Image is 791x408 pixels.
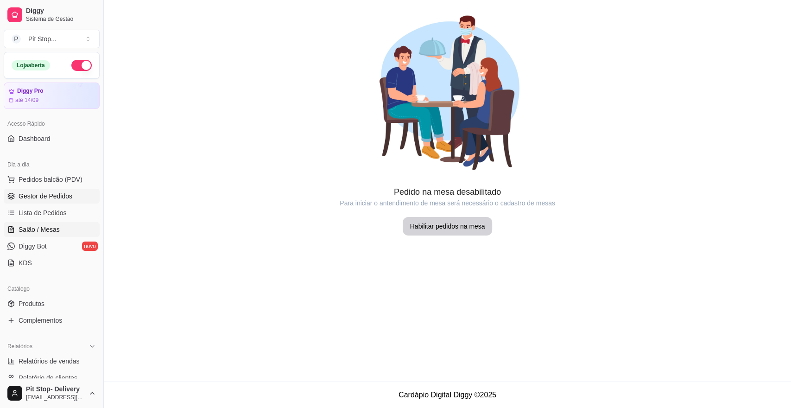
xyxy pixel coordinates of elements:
[4,157,100,172] div: Dia a dia
[15,96,38,104] article: até 14/09
[12,34,21,44] span: P
[4,255,100,270] a: KDS
[4,382,100,404] button: Pit Stop- Delivery[EMAIL_ADDRESS][DOMAIN_NAME]
[104,382,791,408] footer: Cardápio Digital Diggy © 2025
[71,60,92,71] button: Alterar Status
[26,7,96,15] span: Diggy
[17,88,44,95] article: Diggy Pro
[104,198,791,208] article: Para iniciar o antendimento de mesa será necessário o cadastro de mesas
[19,258,32,268] span: KDS
[4,4,100,26] a: DiggySistema de Gestão
[4,313,100,328] a: Complementos
[28,34,57,44] div: Pit Stop ...
[19,299,44,308] span: Produtos
[4,281,100,296] div: Catálogo
[19,134,51,143] span: Dashboard
[4,30,100,48] button: Select a team
[19,242,47,251] span: Diggy Bot
[26,394,85,401] span: [EMAIL_ADDRESS][DOMAIN_NAME]
[403,217,493,236] button: Habilitar pedidos na mesa
[19,373,77,382] span: Relatório de clientes
[4,239,100,254] a: Diggy Botnovo
[26,385,85,394] span: Pit Stop- Delivery
[19,316,62,325] span: Complementos
[4,205,100,220] a: Lista de Pedidos
[4,172,100,187] button: Pedidos balcão (PDV)
[19,357,80,366] span: Relatórios de vendas
[4,222,100,237] a: Salão / Mesas
[4,116,100,131] div: Acesso Rápido
[4,354,100,369] a: Relatórios de vendas
[19,208,67,217] span: Lista de Pedidos
[19,225,60,234] span: Salão / Mesas
[104,185,791,198] article: Pedido na mesa desabilitado
[4,131,100,146] a: Dashboard
[4,83,100,109] a: Diggy Proaté 14/09
[4,189,100,204] a: Gestor de Pedidos
[4,370,100,385] a: Relatório de clientes
[12,60,50,70] div: Loja aberta
[19,175,82,184] span: Pedidos balcão (PDV)
[4,296,100,311] a: Produtos
[19,191,72,201] span: Gestor de Pedidos
[7,343,32,350] span: Relatórios
[26,15,96,23] span: Sistema de Gestão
